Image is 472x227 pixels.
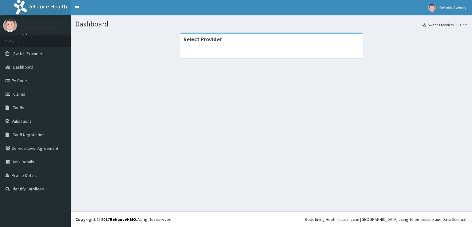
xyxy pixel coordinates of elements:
[454,22,467,27] li: Here
[13,91,25,97] span: Claims
[22,25,58,30] p: Debola Awoniyi
[183,36,222,43] strong: Select Provider
[13,105,24,110] span: Tariffs
[428,4,436,12] img: User Image
[110,217,136,222] a: RelianceHMO
[71,211,472,227] footer: All rights reserved.
[439,5,467,10] span: Debola Awoniyi
[13,64,33,70] span: Dashboard
[75,217,137,222] strong: Copyright © 2017 .
[22,34,36,38] a: Online
[3,18,17,32] img: User Image
[13,51,45,56] span: Switch Providers
[13,132,45,137] span: Tariff Negotiation
[75,20,467,28] h1: Dashboard
[423,22,454,27] a: Switch Providers
[305,216,467,222] div: Redefining Heath Insurance in [GEOGRAPHIC_DATA] using Telemedicine and Data Science!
